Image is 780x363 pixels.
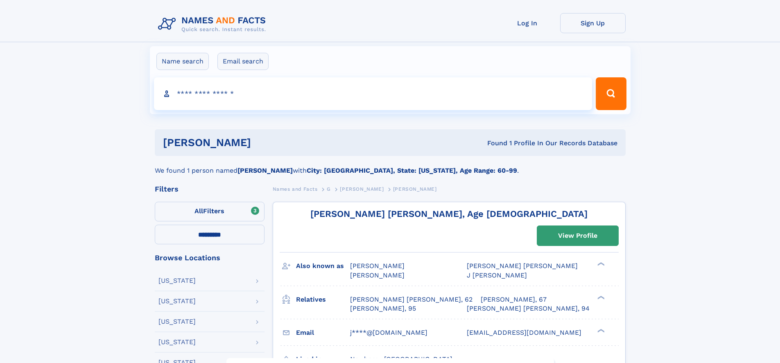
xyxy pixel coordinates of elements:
[154,77,592,110] input: search input
[595,295,605,300] div: ❯
[155,254,265,262] div: Browse Locations
[350,271,405,279] span: [PERSON_NAME]
[350,304,416,313] a: [PERSON_NAME], 95
[155,185,265,193] div: Filters
[537,226,618,246] a: View Profile
[595,328,605,333] div: ❯
[467,329,581,336] span: [EMAIL_ADDRESS][DOMAIN_NAME]
[340,186,384,192] span: [PERSON_NAME]
[350,355,452,363] span: Newberry, [GEOGRAPHIC_DATA]
[237,167,293,174] b: [PERSON_NAME]
[194,207,203,215] span: All
[558,226,597,245] div: View Profile
[217,53,269,70] label: Email search
[467,304,590,313] a: [PERSON_NAME] [PERSON_NAME], 94
[158,277,196,284] div: [US_STATE]
[310,209,588,219] a: [PERSON_NAME] [PERSON_NAME], Age [DEMOGRAPHIC_DATA]
[296,293,350,307] h3: Relatives
[156,53,209,70] label: Name search
[595,262,605,267] div: ❯
[350,295,473,304] a: [PERSON_NAME] [PERSON_NAME], 62
[596,77,626,110] button: Search Button
[467,271,527,279] span: J [PERSON_NAME]
[155,156,626,176] div: We found 1 person named with .
[155,202,265,221] label: Filters
[481,295,547,304] a: [PERSON_NAME], 67
[158,339,196,345] div: [US_STATE]
[296,326,350,340] h3: Email
[155,13,273,35] img: Logo Names and Facts
[158,318,196,325] div: [US_STATE]
[307,167,517,174] b: City: [GEOGRAPHIC_DATA], State: [US_STATE], Age Range: 60-99
[560,13,626,33] a: Sign Up
[393,186,437,192] span: [PERSON_NAME]
[369,139,617,148] div: Found 1 Profile In Our Records Database
[350,262,405,270] span: [PERSON_NAME]
[273,184,318,194] a: Names and Facts
[467,262,578,270] span: [PERSON_NAME] [PERSON_NAME]
[158,298,196,304] div: [US_STATE]
[327,186,331,192] span: G
[495,13,560,33] a: Log In
[296,259,350,273] h3: Also known as
[340,184,384,194] a: [PERSON_NAME]
[163,138,369,148] h1: [PERSON_NAME]
[327,184,331,194] a: G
